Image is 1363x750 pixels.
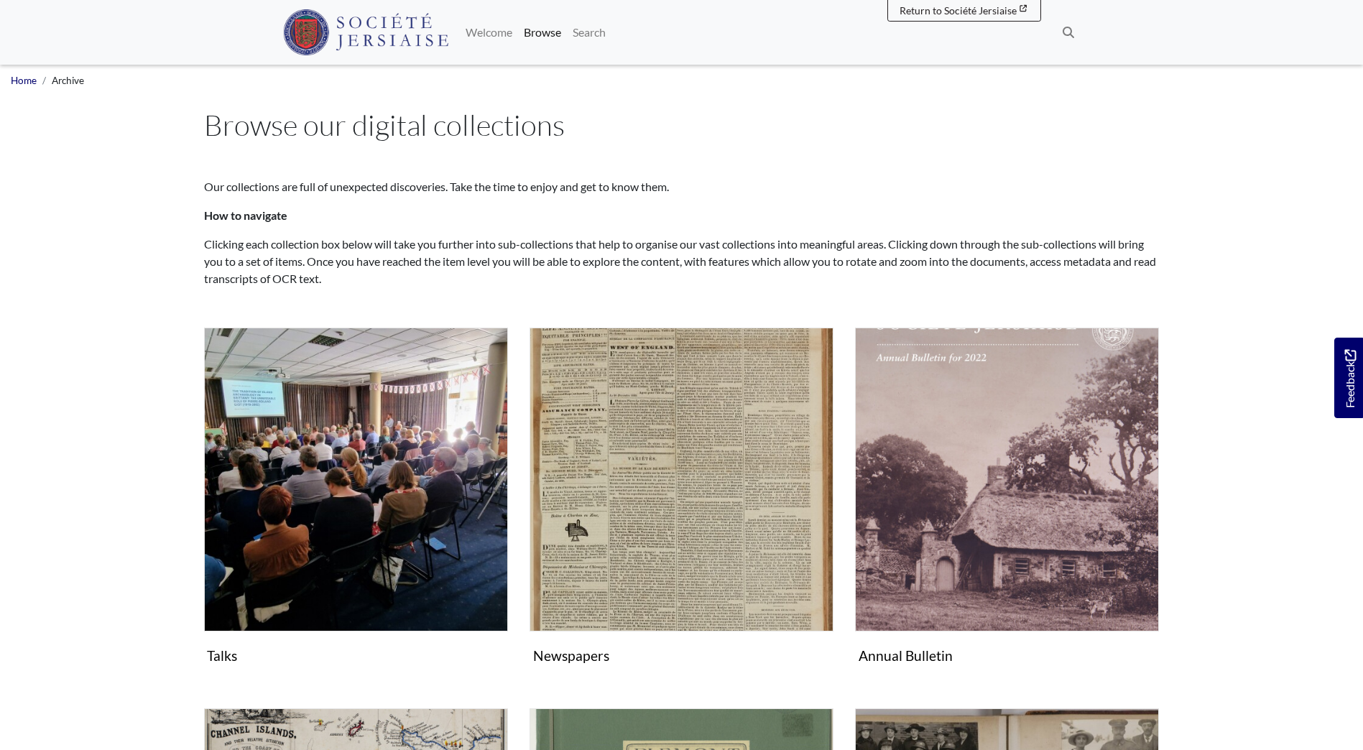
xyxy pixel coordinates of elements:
a: Would you like to provide feedback? [1334,338,1363,418]
a: Talks Talks [204,328,508,670]
a: Newspapers Newspapers [530,328,833,670]
p: Clicking each collection box below will take you further into sub-collections that help to organi... [204,236,1160,287]
a: Search [567,18,611,47]
a: Welcome [460,18,518,47]
img: Annual Bulletin [855,328,1159,631]
a: Home [11,75,37,86]
div: Subcollection [193,328,519,691]
a: Browse [518,18,567,47]
span: Archive [52,75,84,86]
span: Feedback [1341,349,1359,407]
h1: Browse our digital collections [204,108,1160,142]
p: Our collections are full of unexpected discoveries. Take the time to enjoy and get to know them. [204,178,1160,195]
img: Société Jersiaise [283,9,449,55]
div: Subcollection [844,328,1170,691]
img: Talks [204,328,508,631]
strong: How to navigate [204,208,287,222]
span: Return to Société Jersiaise [900,4,1017,17]
img: Newspapers [530,328,833,631]
a: Annual Bulletin Annual Bulletin [855,328,1159,670]
div: Subcollection [519,328,844,691]
a: Société Jersiaise logo [283,6,449,59]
